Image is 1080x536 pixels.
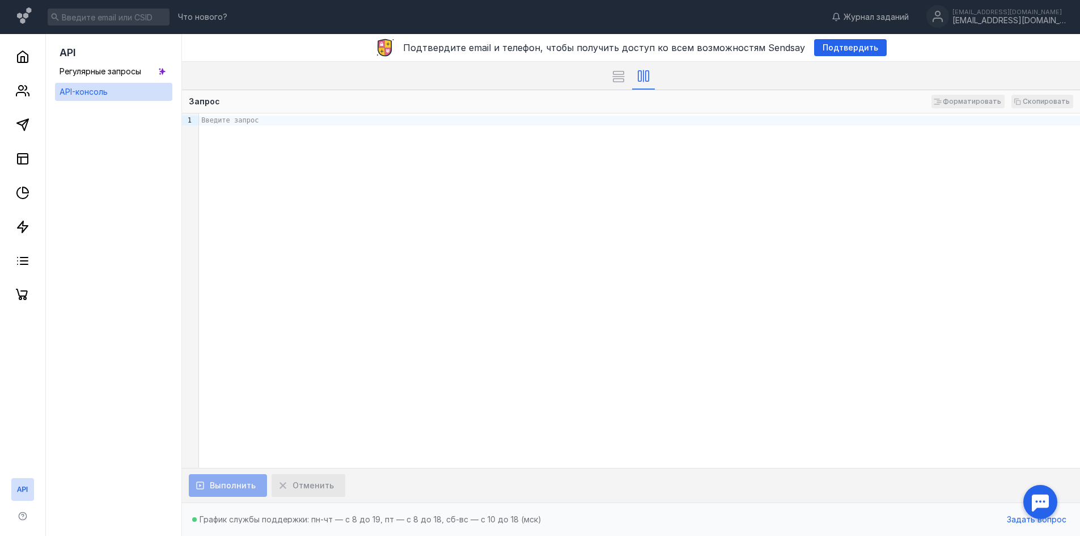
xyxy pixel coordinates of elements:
span: Запрос [189,96,220,106]
span: Регулярные запросы [60,66,141,76]
span: Задать вопрос [1007,515,1066,525]
button: Подтвердить [814,39,887,56]
a: API-консоль [55,83,172,101]
span: Что нового? [178,13,227,21]
a: Что нового? [172,13,233,21]
button: Задать вопрос [1001,511,1072,528]
span: Журнал заданий [844,11,909,23]
span: API-консоль [60,87,108,96]
div: 1 [182,116,193,125]
div: [EMAIL_ADDRESS][DOMAIN_NAME] [952,16,1066,26]
span: График службы поддержки: пн-чт — с 8 до 19, пт — с 8 до 18, сб-вс — с 10 до 18 (мск) [200,514,541,524]
div: [EMAIL_ADDRESS][DOMAIN_NAME] [952,9,1066,15]
span: Подтвердите email и телефон, чтобы получить доступ ко всем возможностям Sendsay [403,42,805,53]
a: Регулярные запросы [55,62,172,81]
span: API [60,47,76,58]
span: Подтвердить [823,43,878,53]
input: Введите email или CSID [48,9,170,26]
a: Журнал заданий [826,11,914,23]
